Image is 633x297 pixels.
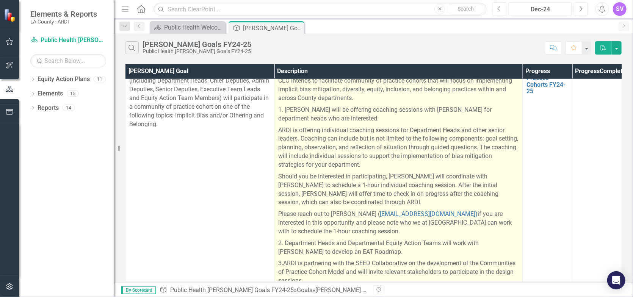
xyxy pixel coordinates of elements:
[164,23,224,32] div: Public Health Welcome Page
[30,19,97,25] small: LA County - ARDI
[278,208,519,238] p: Please reach out to [PERSON_NAME] ( if you are interested in this opportunity and please note who...
[154,3,487,16] input: Search ClearPoint...
[278,125,519,171] p: ARDI is offering individual coaching sessions for Department Heads and other senior leaders. Coac...
[315,286,402,294] div: [PERSON_NAME] Goals FY24-25
[278,68,519,104] p: As shared by the Chief Executive Officer and [PERSON_NAME]’s Executive Director, the CEO intends ...
[509,2,572,16] button: Dec-24
[170,286,294,294] a: Public Health [PERSON_NAME] Goals FY24-25
[30,9,97,19] span: Elements & Reports
[297,286,312,294] a: Goals
[278,258,519,285] p: 3. ARDI is partnering with the SEED Collaborative on the development of the Communities of Practi...
[447,4,485,14] button: Search
[4,8,17,22] img: ClearPoint Strategy
[152,23,224,32] a: Public Health Welcome Page
[63,105,75,111] div: 14
[30,54,106,67] input: Search Below...
[143,48,251,54] div: Public Health [PERSON_NAME] Goals FY24-25
[67,91,79,97] div: 15
[278,171,519,208] p: Should you be interested in participating, [PERSON_NAME] will coordinate with [PERSON_NAME] to sc...
[38,104,59,113] a: Reports
[278,104,519,125] p: 1. [PERSON_NAME] will be offering coaching sessions with [PERSON_NAME] for department heads who a...
[380,210,478,217] a: [EMAIL_ADDRESS][DOMAIN_NAME])
[94,76,106,83] div: 11
[121,286,156,294] span: By Scorecard
[526,68,568,95] a: Community of Practice Cohorts FY24-25
[572,66,622,288] td: Double-Click to Edit
[30,36,106,45] a: Public Health [PERSON_NAME] Goals FY24-25
[243,23,302,33] div: [PERSON_NAME] Goals FY24-25
[38,89,63,98] a: Elements
[458,6,474,12] span: Search
[613,2,627,16] button: SV
[160,286,368,295] div: » »
[129,68,270,129] p: 2) By [DATE], ARDI-identified department personnel (including Department Heads, Chief Deputies, A...
[523,66,572,288] td: Double-Click to Edit Right Click for Context Menu
[143,40,251,48] div: [PERSON_NAME] Goals FY24-25
[511,5,569,14] div: Dec-24
[278,238,519,258] p: 2. Department Heads and Departmental Equity Action Teams will work with [PERSON_NAME] to develop ...
[607,271,625,289] div: Open Intercom Messenger
[125,66,274,288] td: Double-Click to Edit
[38,75,90,84] a: Equity Action Plans
[274,66,523,288] td: Double-Click to Edit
